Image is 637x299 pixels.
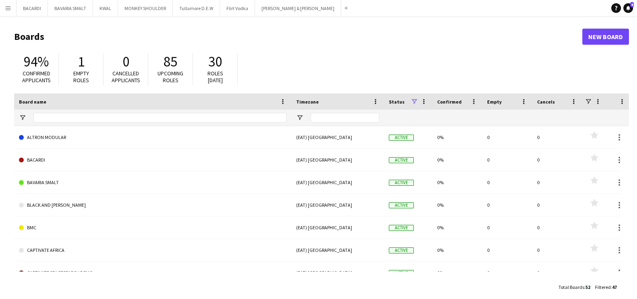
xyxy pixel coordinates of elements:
span: 1 [78,53,85,71]
div: : [595,279,617,295]
div: 0 [482,216,532,239]
div: 0 [532,216,582,239]
span: 47 [612,284,617,290]
div: 0% [432,171,482,193]
span: Total Boards [558,284,584,290]
span: Active [389,225,414,231]
div: (EAT) [GEOGRAPHIC_DATA] [291,216,384,239]
span: Active [389,135,414,141]
div: (EAT) [GEOGRAPHIC_DATA] [291,239,384,261]
div: (EAT) [GEOGRAPHIC_DATA] [291,171,384,193]
div: 0 [532,126,582,148]
span: 85 [164,53,177,71]
span: Roles [DATE] [207,70,223,84]
div: 0 [482,149,532,171]
button: BAVARIA SMALT [48,0,93,16]
span: Active [389,270,414,276]
div: : [558,279,590,295]
span: 30 [208,53,222,71]
h1: Boards [14,31,582,43]
span: Active [389,247,414,253]
button: Tullamore D.E.W [173,0,220,16]
button: KWAL [93,0,118,16]
span: Active [389,180,414,186]
span: Timezone [296,99,319,105]
div: 0 [482,126,532,148]
span: Confirmed [437,99,462,105]
div: 0 [482,239,532,261]
a: CAPTIVATE SFA RESEARCH DEMO [19,262,286,284]
div: 0% [432,239,482,261]
a: CAPTIVATE AFRICA [19,239,286,262]
span: Board name [19,99,46,105]
div: 0 [532,171,582,193]
div: 0 [482,171,532,193]
button: MONKEY SHOULDER [118,0,173,16]
div: 0% [432,262,482,284]
div: (EAT) [GEOGRAPHIC_DATA] [291,149,384,171]
a: 4 [623,3,633,13]
button: [PERSON_NAME] & [PERSON_NAME] [255,0,341,16]
div: 0% [432,216,482,239]
a: ALTRON MODULAR [19,126,286,149]
span: 0 [122,53,129,71]
button: Open Filter Menu [296,114,303,121]
a: New Board [582,29,629,45]
span: 4 [630,2,634,7]
span: Empty [487,99,502,105]
button: Flirt Vodka [220,0,255,16]
div: (EAT) [GEOGRAPHIC_DATA] [291,126,384,148]
a: BACARDI [19,149,286,171]
div: 0 [532,239,582,261]
button: Open Filter Menu [19,114,26,121]
span: Cancelled applicants [112,70,140,84]
div: 0 [482,262,532,284]
span: 52 [585,284,590,290]
input: Timezone Filter Input [311,113,379,123]
div: 0% [432,194,482,216]
a: BAVARIA SMALT [19,171,286,194]
div: 0% [432,126,482,148]
button: BACARDI [17,0,48,16]
div: (EAT) [GEOGRAPHIC_DATA] [291,262,384,284]
span: Active [389,157,414,163]
div: 0 [532,149,582,171]
span: Empty roles [73,70,89,84]
div: (EAT) [GEOGRAPHIC_DATA] [291,194,384,216]
span: 94% [24,53,49,71]
span: Upcoming roles [158,70,183,84]
a: BLACK AND [PERSON_NAME] [19,194,286,216]
span: Active [389,202,414,208]
span: Confirmed applicants [22,70,51,84]
a: BMC [19,216,286,239]
span: Filtered [595,284,611,290]
span: Status [389,99,405,105]
input: Board name Filter Input [33,113,286,123]
div: 0% [432,149,482,171]
div: 0 [532,194,582,216]
span: Cancels [537,99,555,105]
div: 0 [532,262,582,284]
div: 0 [482,194,532,216]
